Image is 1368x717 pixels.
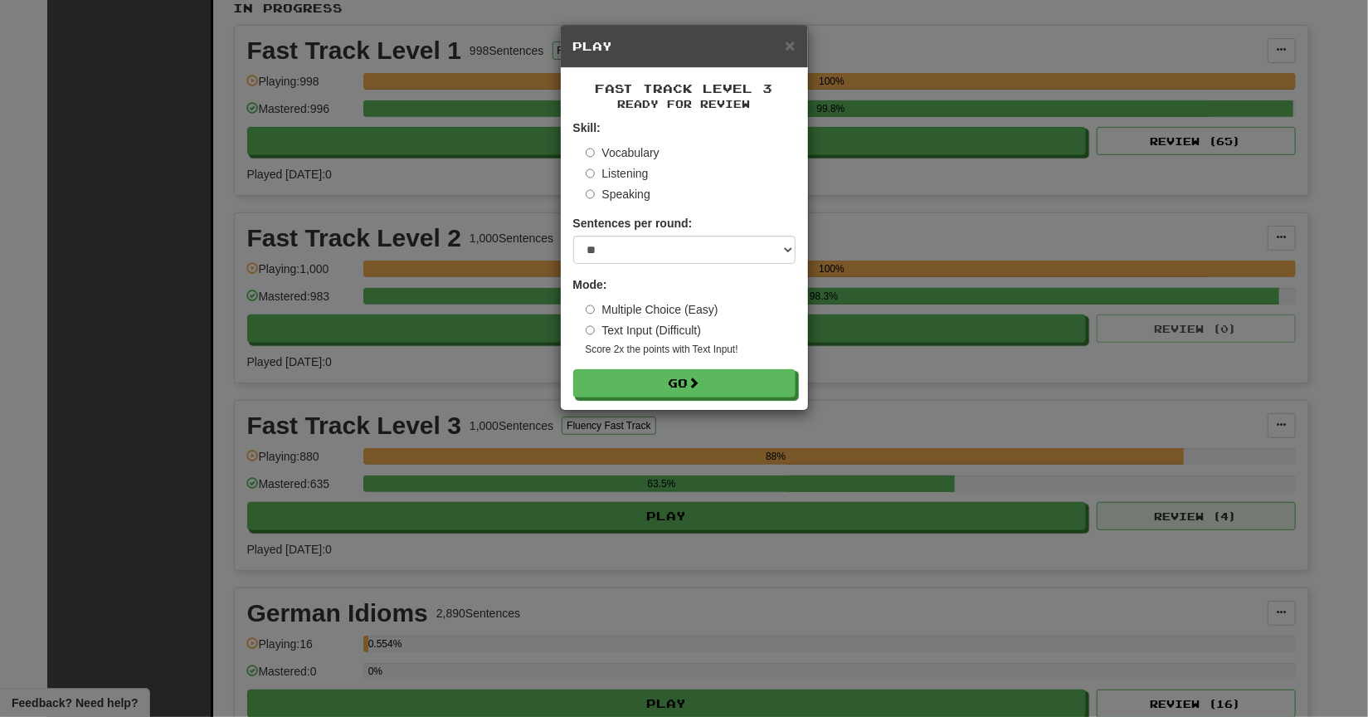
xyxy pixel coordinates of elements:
small: Ready for Review [573,97,796,111]
label: Vocabulary [586,144,660,161]
label: Text Input (Difficult) [586,322,702,339]
input: Text Input (Difficult) [586,325,596,335]
span: × [785,36,795,55]
label: Sentences per round: [573,215,693,232]
input: Speaking [586,189,596,199]
button: Close [785,37,795,54]
input: Vocabulary [586,148,596,158]
strong: Skill: [573,121,601,134]
button: Go [573,369,796,398]
label: Listening [586,165,649,182]
small: Score 2x the points with Text Input ! [586,343,796,357]
label: Multiple Choice (Easy) [586,301,718,318]
input: Multiple Choice (Easy) [586,305,596,315]
label: Speaking [586,186,650,202]
span: Fast Track Level 3 [596,81,773,95]
h5: Play [573,38,796,55]
input: Listening [586,168,596,178]
strong: Mode: [573,278,607,291]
